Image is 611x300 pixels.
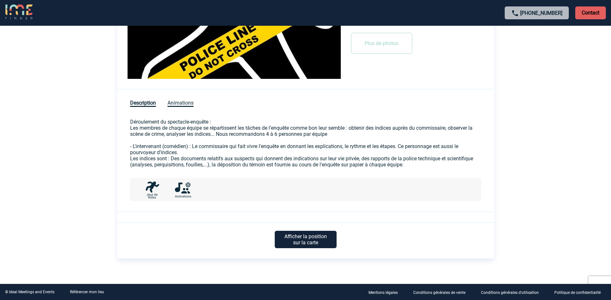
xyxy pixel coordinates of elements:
[130,100,156,107] span: Description
[549,289,611,295] a: Politique de confidentialité
[351,33,412,54] button: Plus de photos
[554,290,601,295] p: Politique de confidentialité
[575,6,606,19] p: Contact
[413,290,465,295] p: Conditions générales de vente
[368,290,398,295] p: Mentions légales
[130,119,481,168] p: Déroulement du spectacle-enquête : Les membres de chaque équipe se répartissent les tâches de l’e...
[174,181,192,199] img: Animations
[481,290,539,295] p: Conditions générales d'utilisation
[520,10,562,16] a: [PHONE_NUMBER]
[70,290,104,294] a: Référencer mon lieu
[476,289,549,295] a: Conditions générales d'utilisation
[275,231,337,248] p: Afficher la position sur la carte
[511,9,519,17] img: call-24-px.png
[143,181,161,199] img: Jeux de Rôles
[167,100,194,107] span: Animations
[5,290,54,294] div: © Ideal Meetings and Events
[363,289,408,295] a: Mentions légales
[408,289,476,295] a: Conditions générales de vente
